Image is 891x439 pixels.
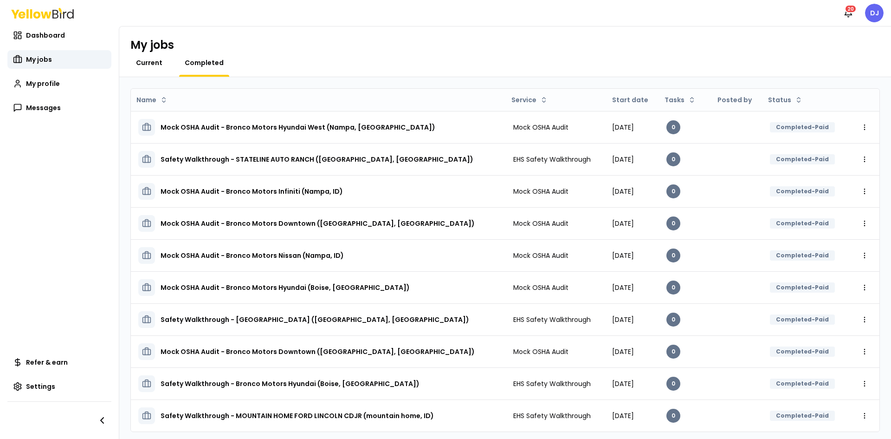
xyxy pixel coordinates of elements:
[661,92,699,107] button: Tasks
[612,155,634,164] span: [DATE]
[161,375,420,392] h3: Safety Walkthrough - Bronco Motors Hyundai (Boise, [GEOGRAPHIC_DATA])
[770,347,835,357] div: Completed-Paid
[770,122,835,132] div: Completed-Paid
[666,152,680,166] div: 0
[7,26,111,45] a: Dashboard
[7,377,111,396] a: Settings
[612,187,634,196] span: [DATE]
[612,251,634,260] span: [DATE]
[136,95,156,105] span: Name
[161,183,343,200] h3: Mock OSHA Audit - Bronco Motors Infiniti (Nampa, ID)
[612,219,634,228] span: [DATE]
[839,4,858,22] button: 20
[666,345,680,359] div: 0
[161,119,435,136] h3: Mock OSHA Audit - Bronco Motors Hyundai West (Nampa, [GEOGRAPHIC_DATA])
[26,31,65,40] span: Dashboard
[666,377,680,391] div: 0
[161,279,410,296] h3: Mock OSHA Audit - Bronco Motors Hyundai (Boise, [GEOGRAPHIC_DATA])
[7,74,111,93] a: My profile
[845,5,857,13] div: 20
[770,411,835,421] div: Completed-Paid
[612,315,634,324] span: [DATE]
[513,123,568,132] span: Mock OSHA Audit
[26,103,61,112] span: Messages
[133,92,171,107] button: Name
[770,315,835,325] div: Completed-Paid
[513,251,568,260] span: Mock OSHA Audit
[26,382,55,391] span: Settings
[770,218,835,229] div: Completed-Paid
[513,283,568,292] span: Mock OSHA Audit
[770,282,835,293] div: Completed-Paid
[770,250,835,261] div: Completed-Paid
[161,151,473,168] h3: Safety Walkthrough - STATELINE AUTO RANCH ([GEOGRAPHIC_DATA], [GEOGRAPHIC_DATA])
[26,358,68,367] span: Refer & earn
[136,58,162,67] span: Current
[770,186,835,197] div: Completed-Paid
[508,92,551,107] button: Service
[612,123,634,132] span: [DATE]
[605,89,659,111] th: Start date
[666,249,680,262] div: 0
[26,55,52,64] span: My jobs
[161,247,344,264] h3: Mock OSHA Audit - Bronco Motors Nissan (Nampa, ID)
[612,347,634,356] span: [DATE]
[666,313,680,327] div: 0
[7,353,111,372] a: Refer & earn
[666,409,680,423] div: 0
[513,155,591,164] span: EHS Safety Walkthrough
[161,407,434,424] h3: Safety Walkthrough - MOUNTAIN HOME FORD LINCOLN CDJR (mountain home, ID)
[865,4,884,22] span: DJ
[513,187,568,196] span: Mock OSHA Audit
[666,184,680,198] div: 0
[710,89,762,111] th: Posted by
[513,411,591,420] span: EHS Safety Walkthrough
[7,50,111,69] a: My jobs
[665,95,684,105] span: Tasks
[513,315,591,324] span: EHS Safety Walkthrough
[179,58,229,67] a: Completed
[513,219,568,228] span: Mock OSHA Audit
[666,281,680,295] div: 0
[185,58,224,67] span: Completed
[130,58,168,67] a: Current
[764,92,806,107] button: Status
[130,38,174,52] h1: My jobs
[161,311,469,328] h3: Safety Walkthrough - [GEOGRAPHIC_DATA] ([GEOGRAPHIC_DATA], [GEOGRAPHIC_DATA])
[770,154,835,164] div: Completed-Paid
[513,347,568,356] span: Mock OSHA Audit
[7,98,111,117] a: Messages
[612,283,634,292] span: [DATE]
[768,95,791,105] span: Status
[161,343,475,360] h3: Mock OSHA Audit - Bronco Motors Downtown ([GEOGRAPHIC_DATA], [GEOGRAPHIC_DATA])
[666,120,680,134] div: 0
[666,216,680,230] div: 0
[513,379,591,388] span: EHS Safety Walkthrough
[26,79,60,88] span: My profile
[511,95,536,105] span: Service
[612,379,634,388] span: [DATE]
[612,411,634,420] span: [DATE]
[161,215,475,232] h3: Mock OSHA Audit - Bronco Motors Downtown ([GEOGRAPHIC_DATA], [GEOGRAPHIC_DATA])
[770,379,835,389] div: Completed-Paid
